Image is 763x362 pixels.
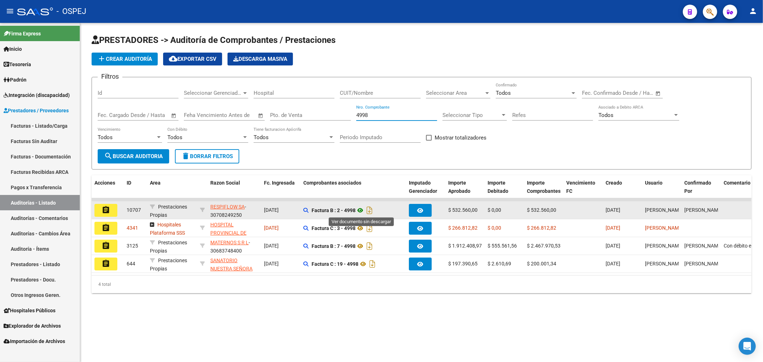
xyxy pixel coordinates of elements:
[127,207,141,213] span: 10707
[102,224,110,232] mat-icon: assignment
[92,175,124,207] datatable-header-cell: Acciones
[684,180,711,194] span: Confirmado Por
[264,207,279,213] span: [DATE]
[169,56,216,62] span: Exportar CSV
[257,112,265,120] button: Open calendar
[127,243,138,249] span: 3125
[406,175,445,207] datatable-header-cell: Imputado Gerenciador
[645,225,683,231] span: [PERSON_NAME]
[210,239,258,254] div: - 30683748400
[57,4,86,19] span: - OSPEJ
[4,337,65,345] span: Importación de Archivos
[98,134,113,141] span: Todos
[488,243,517,249] span: $ 555.561,56
[606,261,620,266] span: [DATE]
[739,338,756,355] div: Open Intercom Messenger
[4,307,55,314] span: Hospitales Públicos
[681,175,721,207] datatable-header-cell: Confirmado Por
[98,149,169,163] button: Buscar Auditoria
[488,180,508,194] span: Importe Debitado
[488,261,511,266] span: $ 2.610,69
[210,240,249,245] span: MATERNOS S R L
[749,7,757,15] mat-icon: person
[645,243,683,249] span: [PERSON_NAME]
[163,53,222,65] button: Exportar CSV
[150,204,187,218] span: Prestaciones Propias
[312,261,358,267] strong: Factura C : 19 - 4998
[4,30,41,38] span: Firma Express
[6,7,14,15] mat-icon: menu
[92,275,752,293] div: 4 total
[598,112,613,118] span: Todos
[147,175,197,207] datatable-header-cell: Area
[365,222,374,234] i: Descargar documento
[365,205,374,216] i: Descargar documento
[448,243,482,249] span: $ 1.912.408,97
[264,225,279,231] span: [DATE]
[184,90,242,96] span: Seleccionar Gerenciador
[104,153,163,160] span: Buscar Auditoria
[207,175,261,207] datatable-header-cell: Razon Social
[445,175,485,207] datatable-header-cell: Importe Aprobado
[645,261,683,266] span: [PERSON_NAME]
[102,259,110,268] mat-icon: assignment
[210,256,258,271] div: - 30695504051
[724,180,750,186] span: Comentario
[409,180,437,194] span: Imputado Gerenciador
[603,175,642,207] datatable-header-cell: Creado
[92,53,158,65] button: Crear Auditoría
[233,56,287,62] span: Descarga Masiva
[210,221,258,236] div: - 30684643963
[566,180,595,194] span: Vencimiento FC
[150,240,187,254] span: Prestaciones Propias
[312,225,356,231] strong: Factura C : 3 - 4998
[563,175,603,207] datatable-header-cell: Vencimiento FC
[127,225,138,231] span: 4341
[527,243,561,249] span: $ 2.467.970,53
[606,180,622,186] span: Creado
[684,261,723,266] span: [PERSON_NAME]
[426,90,484,96] span: Seleccionar Area
[261,175,300,207] datatable-header-cell: Fc. Ingresada
[365,240,374,252] i: Descargar documento
[169,54,177,63] mat-icon: cloud_download
[228,53,293,65] app-download-masive: Descarga masiva de comprobantes (adjuntos)
[4,76,26,84] span: Padrón
[312,207,356,213] strong: Factura B : 2 - 4998
[97,54,106,63] mat-icon: add
[102,241,110,250] mat-icon: assignment
[524,175,563,207] datatable-header-cell: Importe Comprobantes
[4,91,70,99] span: Integración (discapacidad)
[527,180,561,194] span: Importe Comprobantes
[527,207,556,213] span: $ 532.560,00
[582,90,611,96] input: Fecha inicio
[210,204,245,210] span: RESPIFLOW SA
[435,133,486,142] span: Mostrar totalizadores
[684,243,723,249] span: [PERSON_NAME]
[606,207,620,213] span: [DATE]
[94,180,115,186] span: Acciones
[645,207,683,213] span: [PERSON_NAME]
[210,222,256,244] span: HOSPITAL PROVINCIAL DE NIÑOS ZONA NORTE
[496,90,511,96] span: Todos
[488,225,501,231] span: $ 0,00
[254,134,269,141] span: Todos
[654,89,662,98] button: Open calendar
[488,207,501,213] span: $ 0,00
[92,35,336,45] span: PRESTADORES -> Auditoría de Comprobantes / Prestaciones
[645,180,662,186] span: Usuario
[167,134,182,141] span: Todos
[312,243,356,249] strong: Factura B : 7 - 4998
[150,258,187,271] span: Prestaciones Propias
[4,322,61,330] span: Explorador de Archivos
[448,261,478,266] span: $ 197.390,65
[150,180,161,186] span: Area
[210,258,253,280] span: SANATORIO NUESTRA SEÑORA DEL PILAR S A
[4,60,31,68] span: Tesorería
[617,90,652,96] input: Fecha fin
[228,53,293,65] button: Descarga Masiva
[684,207,723,213] span: [PERSON_NAME]
[448,180,470,194] span: Importe Aprobado
[181,153,233,160] span: Borrar Filtros
[303,180,361,186] span: Comprobantes asociados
